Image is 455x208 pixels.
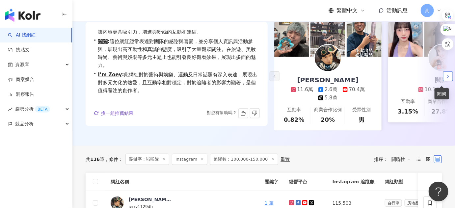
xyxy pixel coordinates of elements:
span: 黃 [425,7,430,14]
th: 關鍵字 [259,173,284,191]
a: 洞察報告 [8,91,34,98]
div: 重置 [281,157,290,162]
a: searchAI 找網紅 [8,32,36,39]
div: 3.15% [398,107,418,116]
div: 20% [321,116,335,124]
div: 男 [359,116,364,124]
span: 繁體中文 [336,7,358,14]
span: rise [8,107,13,112]
div: 2.6萬 [325,86,337,93]
span: 這位網紅經常表達對團隊的感謝與喜愛，並分享個人資訊與活動參與，展現出高互動性和真誠的態度，吸引了大量觀眾關注。在旅遊、美妝時尚、藝術與娛樂等多元主題上也能引發良好觀看效果，展現出多面的魅力。 [98,38,260,69]
a: 商案媒合 [8,76,34,83]
th: 網紅名稱 [105,173,259,191]
th: Instagram 追蹤數 [327,173,380,191]
img: logo [5,9,40,22]
img: post-image [347,22,382,57]
th: 經營平台 [284,173,327,191]
div: 互動率 [287,107,301,113]
div: [PERSON_NAME] [291,75,365,85]
span: Instagram [172,154,207,165]
div: 排序： [374,154,415,165]
div: 互動率 [401,98,415,105]
span: 此網紅對於藝術與娛樂、運動及日常話題有深入表達，展現出對多元文化的熱愛，且互動率相對穩定，對於追隨者的影響力顯著，是個值得關注的創作者。 [98,71,260,94]
div: 11.6萬 [297,86,313,93]
span: 資源庫 [15,57,29,72]
span: 136 [90,157,100,162]
a: 1 筆 [265,200,274,206]
div: 10.1萬 [425,86,441,93]
div: • [94,38,260,69]
button: 換一組推薦結果 [94,108,134,118]
span: 房地產 [405,199,422,207]
img: KOL Avatar [429,45,455,71]
span: 活動訊息 [387,7,408,13]
span: 追蹤數：100,000-150,000 [210,154,278,165]
a: 找貼文 [8,47,30,53]
div: BETA [35,106,50,113]
div: 0.82% [284,116,304,124]
span: 競品分析 [15,117,34,131]
div: 闕闕 [435,88,449,99]
div: 對您有幫助嗎？ [134,108,260,118]
div: 共 筆 [86,157,104,162]
div: • [94,71,260,94]
span: 關鍵字：啦啦隊 [125,154,169,165]
a: I’m Zoey [98,72,122,78]
div: 商業合作比例 [314,107,342,113]
img: post-image [274,22,309,57]
span: 趨勢分析 [15,102,50,117]
div: [PERSON_NAME] [129,196,172,203]
a: [PERSON_NAME]11.6萬2.6萬70.4萬5.8萬互動率0.82%商業合作比例20%受眾性別男 [274,57,382,131]
div: 5.8萬 [325,94,337,101]
img: post-image [310,22,345,57]
iframe: Help Scout Beacon - Open [429,182,448,201]
div: 闕闕 [429,75,455,85]
span: 關聯性 [391,154,411,165]
div: 27.8% [432,107,452,116]
div: 70.4萬 [349,86,365,93]
span: 換一組推薦結果 [101,111,133,116]
div: 受眾性別 [352,107,371,113]
span: 自行車 [385,199,402,207]
span: : [108,39,110,44]
img: post-image [388,22,423,57]
img: KOL Avatar [315,45,341,71]
a: 闕闕 [98,39,108,44]
span: : [122,72,124,78]
span: 條件 ： [104,157,123,162]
